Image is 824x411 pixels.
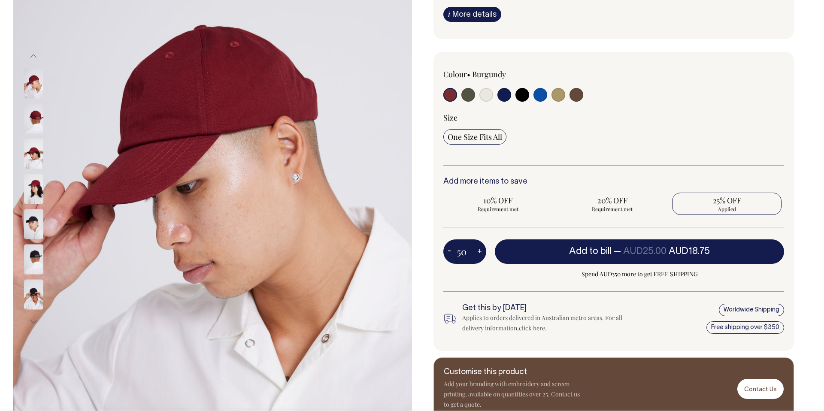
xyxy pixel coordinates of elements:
button: Previous [27,47,40,66]
a: click here [519,324,545,332]
span: — [613,247,710,256]
span: Add to bill [569,247,611,256]
div: Colour [443,69,580,79]
a: Contact Us [737,379,784,399]
label: Burgundy [472,69,506,79]
span: One Size Fits All [448,132,502,142]
input: One Size Fits All [443,129,506,145]
span: Requirement met [562,205,663,212]
h6: Customise this product [444,368,581,377]
img: burgundy [24,103,43,133]
button: Next [27,312,40,331]
span: 20% OFF [562,195,663,205]
img: black [24,209,43,239]
span: Requirement met [448,205,548,212]
p: Add your branding with embroidery and screen printing, available on quantities over 25. Contact u... [444,379,581,410]
span: AUD25.00 [623,247,666,256]
span: • [467,69,470,79]
span: AUD18.75 [669,247,710,256]
img: black [24,279,43,309]
button: Add to bill —AUD25.00AUD18.75 [495,239,784,263]
span: i [448,9,450,18]
input: 10% OFF Requirement met [443,193,553,215]
img: black [24,244,43,274]
input: 25% OFF Applied [672,193,782,215]
img: burgundy [24,139,43,169]
button: - [443,243,455,260]
img: burgundy [24,68,43,98]
span: Spend AUD350 more to get FREE SHIPPING [495,269,784,279]
span: 25% OFF [676,195,777,205]
h6: Get this by [DATE] [462,304,630,313]
span: Applied [676,205,777,212]
h6: Add more items to save [443,178,784,186]
input: 20% OFF Requirement met [558,193,667,215]
span: 10% OFF [448,195,548,205]
img: burgundy [24,174,43,204]
div: Size [443,112,784,123]
div: Applies to orders delivered in Australian metro areas. For all delivery information, . [462,313,630,333]
button: + [473,243,486,260]
a: iMore details [443,7,501,22]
